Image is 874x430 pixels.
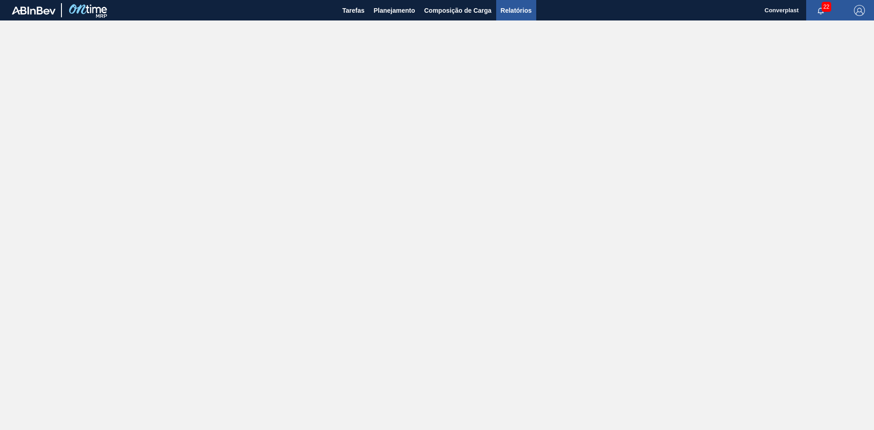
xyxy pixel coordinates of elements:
span: Tarefas [342,5,365,16]
span: Planejamento [374,5,415,16]
span: 22 [822,2,831,12]
span: Relatórios [501,5,532,16]
span: Composição de Carga [424,5,492,16]
img: Logout [854,5,865,16]
button: Notificações [806,4,835,17]
img: TNhmsLtSVTkK8tSr43FrP2fwEKptu5GPRR3wAAAABJRU5ErkJggg== [12,6,56,15]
